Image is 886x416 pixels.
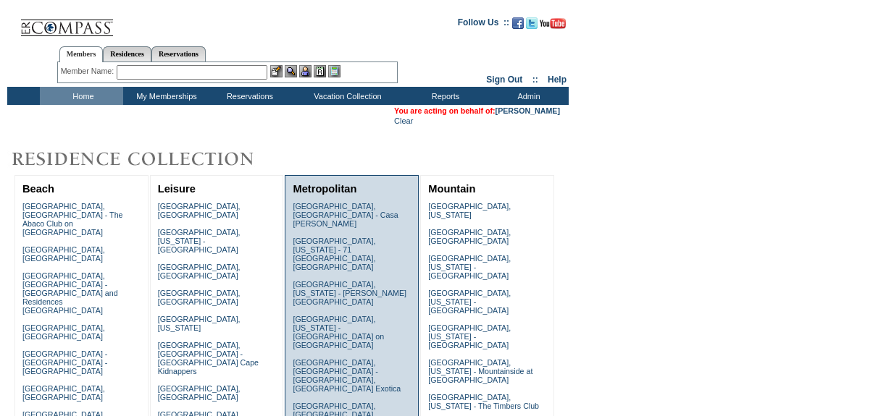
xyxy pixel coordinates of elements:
[293,202,398,228] a: [GEOGRAPHIC_DATA], [GEOGRAPHIC_DATA] - Casa [PERSON_NAME]
[293,280,406,306] a: [GEOGRAPHIC_DATA], [US_STATE] - [PERSON_NAME][GEOGRAPHIC_DATA]
[22,245,105,263] a: [GEOGRAPHIC_DATA], [GEOGRAPHIC_DATA]
[40,87,123,105] td: Home
[61,65,117,77] div: Member Name:
[328,65,340,77] img: b_calculator.gif
[293,237,375,271] a: [GEOGRAPHIC_DATA], [US_STATE] - 71 [GEOGRAPHIC_DATA], [GEOGRAPHIC_DATA]
[22,384,105,402] a: [GEOGRAPHIC_DATA], [GEOGRAPHIC_DATA]
[293,183,356,195] a: Metropolitan
[158,263,241,280] a: [GEOGRAPHIC_DATA], [GEOGRAPHIC_DATA]
[402,87,485,105] td: Reports
[158,384,241,402] a: [GEOGRAPHIC_DATA], [GEOGRAPHIC_DATA]
[428,228,511,245] a: [GEOGRAPHIC_DATA], [GEOGRAPHIC_DATA]
[394,106,560,115] span: You are acting on behalf of:
[548,75,567,85] a: Help
[540,18,566,29] img: Subscribe to our YouTube Channel
[458,16,509,33] td: Follow Us ::
[428,393,539,410] a: [GEOGRAPHIC_DATA], [US_STATE] - The Timbers Club
[22,202,123,237] a: [GEOGRAPHIC_DATA], [GEOGRAPHIC_DATA] - The Abaco Club on [GEOGRAPHIC_DATA]
[158,315,241,332] a: [GEOGRAPHIC_DATA], [US_STATE]
[22,271,118,315] a: [GEOGRAPHIC_DATA], [GEOGRAPHIC_DATA] - [GEOGRAPHIC_DATA] and Residences [GEOGRAPHIC_DATA]
[158,228,241,254] a: [GEOGRAPHIC_DATA], [US_STATE] - [GEOGRAPHIC_DATA]
[158,289,241,306] a: [GEOGRAPHIC_DATA], [GEOGRAPHIC_DATA]
[428,323,511,349] a: [GEOGRAPHIC_DATA], [US_STATE] - [GEOGRAPHIC_DATA]
[22,349,107,375] a: [GEOGRAPHIC_DATA] - [GEOGRAPHIC_DATA] - [GEOGRAPHIC_DATA]
[7,145,290,174] img: Destinations by Exclusive Resorts
[20,7,114,37] img: Compass Home
[485,87,569,105] td: Admin
[293,358,401,393] a: [GEOGRAPHIC_DATA], [GEOGRAPHIC_DATA] - [GEOGRAPHIC_DATA], [GEOGRAPHIC_DATA] Exotica
[486,75,522,85] a: Sign Out
[22,183,54,195] a: Beach
[540,22,566,30] a: Subscribe to our YouTube Channel
[123,87,206,105] td: My Memberships
[151,46,206,61] a: Reservations
[428,254,511,280] a: [GEOGRAPHIC_DATA], [US_STATE] - [GEOGRAPHIC_DATA]
[103,46,151,61] a: Residences
[512,22,524,30] a: Become our fan on Facebook
[285,65,297,77] img: View
[314,65,326,77] img: Reservations
[158,341,259,375] a: [GEOGRAPHIC_DATA], [GEOGRAPHIC_DATA] - [GEOGRAPHIC_DATA] Cape Kidnappers
[512,17,524,29] img: Become our fan on Facebook
[293,315,384,349] a: [GEOGRAPHIC_DATA], [US_STATE] - [GEOGRAPHIC_DATA] on [GEOGRAPHIC_DATA]
[206,87,290,105] td: Reservations
[270,65,283,77] img: b_edit.gif
[59,46,104,62] a: Members
[428,289,511,315] a: [GEOGRAPHIC_DATA], [US_STATE] - [GEOGRAPHIC_DATA]
[22,323,105,341] a: [GEOGRAPHIC_DATA], [GEOGRAPHIC_DATA]
[394,116,413,125] a: Clear
[428,183,475,195] a: Mountain
[526,17,538,29] img: Follow us on Twitter
[158,202,241,219] a: [GEOGRAPHIC_DATA], [GEOGRAPHIC_DATA]
[290,87,402,105] td: Vacation Collection
[526,22,538,30] a: Follow us on Twitter
[496,106,560,115] a: [PERSON_NAME]
[532,75,538,85] span: ::
[428,202,511,219] a: [GEOGRAPHIC_DATA], [US_STATE]
[299,65,312,77] img: Impersonate
[158,183,196,195] a: Leisure
[428,358,532,384] a: [GEOGRAPHIC_DATA], [US_STATE] - Mountainside at [GEOGRAPHIC_DATA]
